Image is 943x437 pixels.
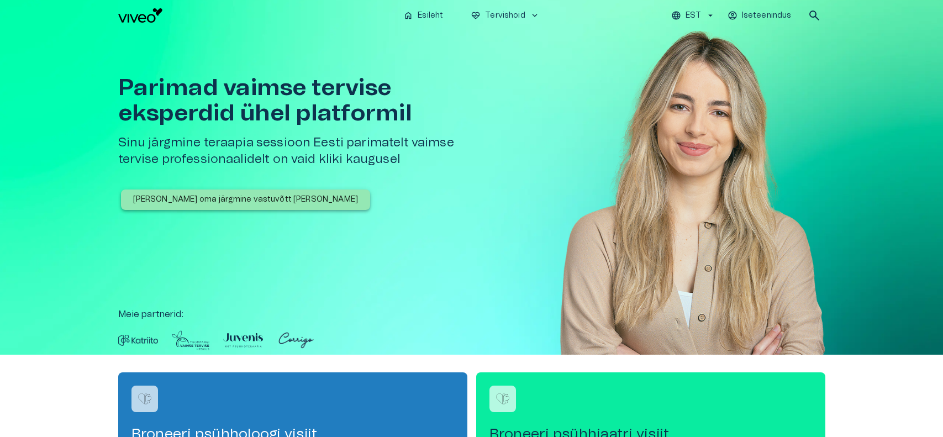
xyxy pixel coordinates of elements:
button: EST [670,8,717,24]
p: Tervishoid [485,10,525,22]
button: homeEsileht [399,8,449,24]
h5: Sinu järgmine teraapia sessioon Eesti parimatelt vaimse tervise professionaalidelt on vaid kliki ... [118,135,476,167]
img: Broneeri psühholoogi visiit logo [136,391,153,407]
span: search [808,9,821,22]
img: Partner logo [276,330,316,351]
img: Viveo logo [118,8,162,23]
img: Partner logo [118,330,158,351]
h1: Parimad vaimse tervise eksperdid ühel platformil [118,75,476,126]
p: Iseteenindus [742,10,792,22]
p: Esileht [418,10,443,22]
button: Iseteenindus [726,8,794,24]
span: ecg_heart [471,10,481,20]
img: Broneeri psühhiaatri visiit logo [494,391,511,407]
img: Partner logo [171,330,210,351]
span: keyboard_arrow_down [530,10,540,20]
a: Navigate to homepage [118,8,395,23]
button: [PERSON_NAME] oma järgmine vastuvõtt [PERSON_NAME] [121,189,371,210]
p: EST [686,10,700,22]
p: Meie partnerid : [118,308,825,321]
span: home [403,10,413,20]
img: Partner logo [223,330,263,351]
p: [PERSON_NAME] oma järgmine vastuvõtt [PERSON_NAME] [133,194,359,206]
button: ecg_heartTervishoidkeyboard_arrow_down [466,8,544,24]
img: Woman smiling [560,31,825,388]
button: open search modal [803,4,825,27]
